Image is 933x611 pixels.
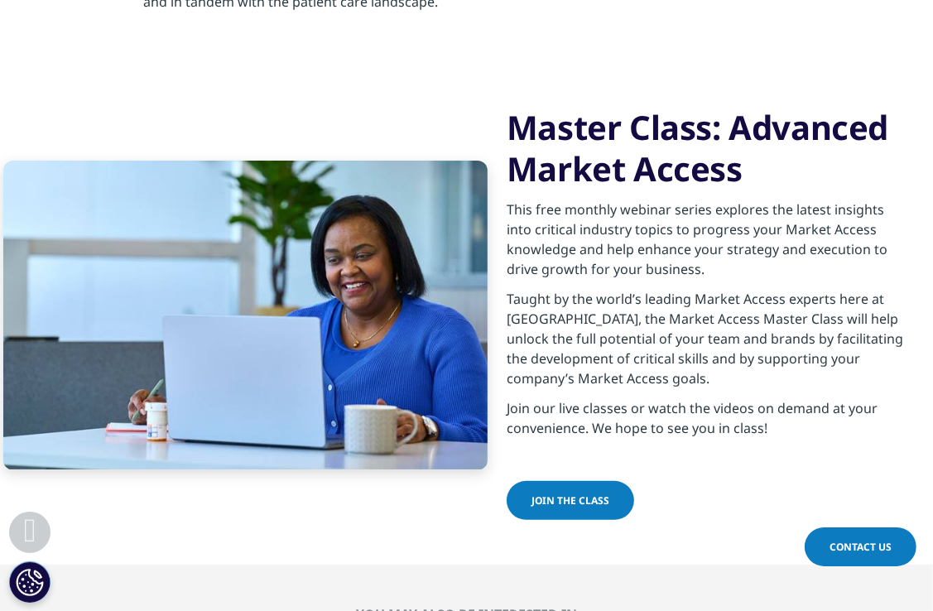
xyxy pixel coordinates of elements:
h3: Master Class: Advanced Market Access [507,107,908,190]
p: Taught by the world’s leading Market Access experts here at [GEOGRAPHIC_DATA], the Market Access ... [507,289,908,398]
a: Join the class [507,481,634,520]
p: Join our live classes or watch the videos on demand at your convenience. We hope to see you in cl... [507,398,908,448]
p: This free monthly webinar series explores the latest insights into critical industry topics to pr... [507,200,908,289]
span: Contact Us [830,540,892,554]
span: Join the class [531,493,609,508]
button: Cookies Settings [9,561,50,603]
a: Contact Us [805,527,916,566]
